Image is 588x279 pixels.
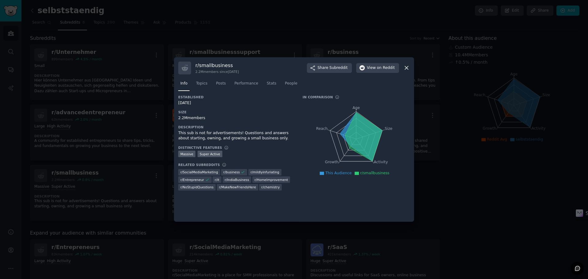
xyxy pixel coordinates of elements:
[325,171,352,175] span: This Audience
[265,79,278,91] a: Stats
[352,106,360,110] tspan: Age
[285,81,297,86] span: People
[234,81,258,86] span: Performance
[223,170,240,174] span: r/ business
[251,170,279,174] span: r/ mildlyinfuriating
[219,185,256,189] span: r/ MakeNewFriendsHere
[267,81,276,86] span: Stats
[261,185,280,189] span: r/ chemistry
[180,81,187,86] span: Info
[356,63,399,73] button: Viewon Reddit
[178,115,294,121] div: 2.2M members
[178,79,190,91] a: Info
[318,65,348,71] span: Share
[367,65,395,71] span: View
[178,130,294,141] div: This sub is not for advertisements! Questions and answers about starting, owning, and growing a s...
[195,70,239,74] div: 2.2M members since [DATE]
[385,126,392,130] tspan: Size
[178,151,195,157] div: Massive
[180,170,218,174] span: r/ SocialMediaMarketing
[377,65,395,71] span: on Reddit
[180,185,213,189] span: r/ NoStupidQuestions
[198,151,222,157] div: Super Active
[254,178,288,182] span: r/ HomeImprovement
[195,62,239,69] h3: r/ smallbusiness
[178,163,220,167] h3: Related Subreddits
[180,178,204,182] span: r/ Entrepreneur
[178,145,222,150] h3: Distinctive Features
[215,178,219,182] span: r/ it
[283,79,300,91] a: People
[196,81,207,86] span: Topics
[232,79,260,91] a: Performance
[330,65,348,71] span: Subreddit
[178,95,294,99] h3: Established
[225,178,249,182] span: r/ IndiaBusiness
[316,126,328,130] tspan: Reach
[325,160,338,164] tspan: Growth
[214,79,228,91] a: Posts
[303,95,333,99] h3: In Comparison
[307,63,352,73] button: ShareSubreddit
[178,125,294,129] h3: Description
[178,100,294,106] div: [DATE]
[374,160,388,164] tspan: Activity
[360,171,389,175] span: r/smallbusiness
[194,79,209,91] a: Topics
[216,81,226,86] span: Posts
[178,110,294,114] h3: Size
